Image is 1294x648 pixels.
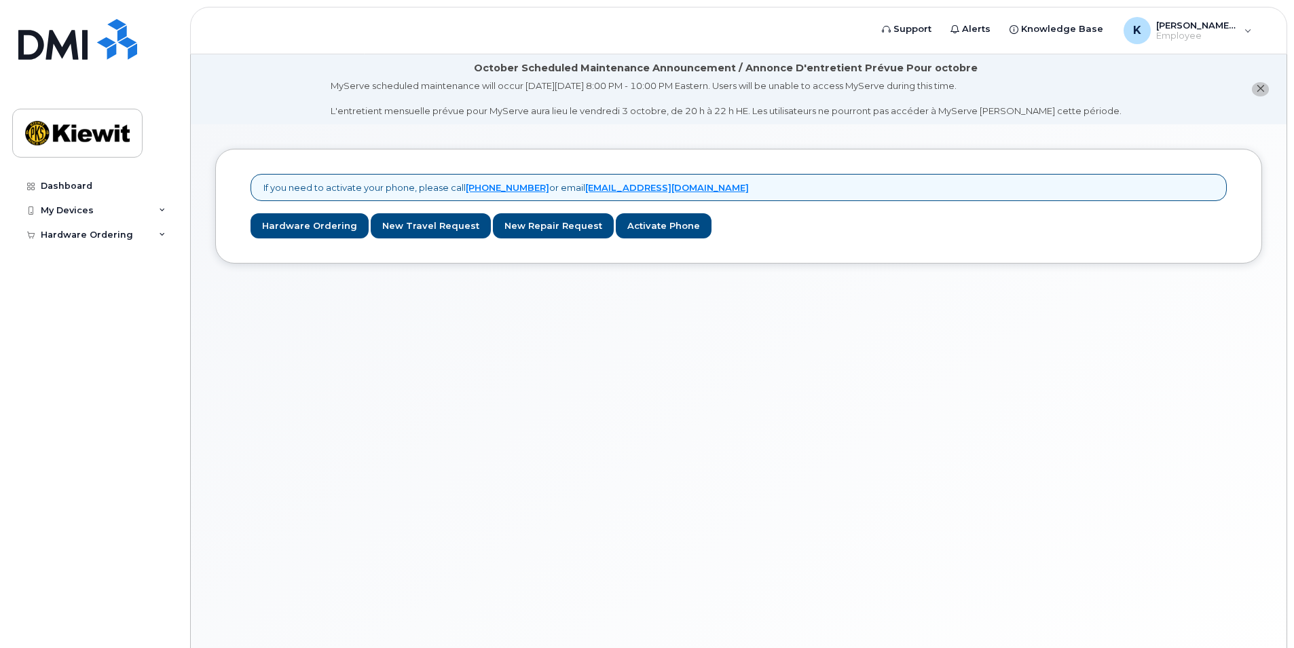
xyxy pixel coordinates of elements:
[1252,82,1269,96] button: close notification
[585,182,749,193] a: [EMAIL_ADDRESS][DOMAIN_NAME]
[331,79,1122,118] div: MyServe scheduled maintenance will occur [DATE][DATE] 8:00 PM - 10:00 PM Eastern. Users will be u...
[466,182,549,193] a: [PHONE_NUMBER]
[263,181,749,194] p: If you need to activate your phone, please call or email
[616,213,711,238] a: Activate Phone
[493,213,614,238] a: New Repair Request
[474,61,978,75] div: October Scheduled Maintenance Announcement / Annonce D'entretient Prévue Pour octobre
[251,213,369,238] a: Hardware Ordering
[371,213,491,238] a: New Travel Request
